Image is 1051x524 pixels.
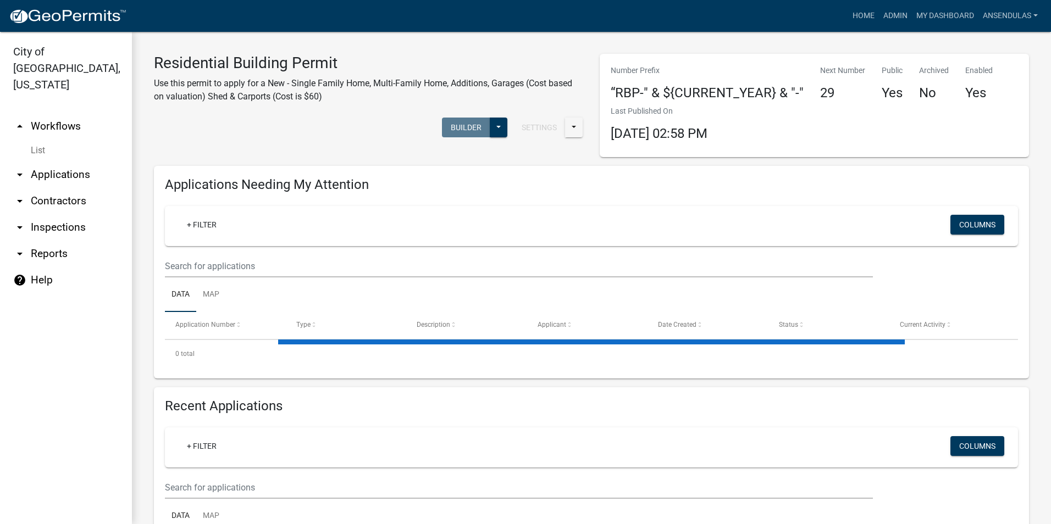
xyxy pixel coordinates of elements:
[611,105,707,117] p: Last Published On
[286,312,407,338] datatable-header-cell: Type
[768,312,889,338] datatable-header-cell: Status
[13,120,26,133] i: arrow_drop_up
[165,277,196,313] a: Data
[442,118,490,137] button: Builder
[611,126,707,141] span: [DATE] 02:58 PM
[820,65,865,76] p: Next Number
[13,168,26,181] i: arrow_drop_down
[154,77,583,103] p: Use this permit to apply for a New - Single Family Home, Multi-Family Home, Additions, Garages (C...
[611,65,804,76] p: Number Prefix
[658,321,696,328] span: Date Created
[175,321,235,328] span: Application Number
[13,274,26,287] i: help
[196,277,226,313] a: Map
[919,85,949,101] h4: No
[513,118,566,137] button: Settings
[13,247,26,260] i: arrow_drop_down
[154,54,583,73] h3: Residential Building Permit
[965,65,993,76] p: Enabled
[165,340,1018,367] div: 0 total
[13,194,26,208] i: arrow_drop_down
[900,321,945,328] span: Current Activity
[950,436,1004,456] button: Columns
[889,312,1010,338] datatable-header-cell: Current Activity
[406,312,527,338] datatable-header-cell: Description
[165,177,1018,193] h4: Applications Needing My Attention
[820,85,865,101] h4: 29
[779,321,798,328] span: Status
[165,255,873,277] input: Search for applications
[165,312,286,338] datatable-header-cell: Application Number
[611,85,804,101] h4: “RBP-" & ${CURRENT_YEAR} & "-"
[965,85,993,101] h4: Yes
[919,65,949,76] p: Archived
[178,215,225,235] a: + Filter
[848,5,879,26] a: Home
[879,5,912,26] a: Admin
[165,476,873,499] input: Search for applications
[527,312,648,338] datatable-header-cell: Applicant
[912,5,978,26] a: My Dashboard
[296,321,311,328] span: Type
[950,215,1004,235] button: Columns
[978,5,1042,26] a: ansendulas
[178,436,225,456] a: + Filter
[882,65,903,76] p: Public
[165,398,1018,414] h4: Recent Applications
[538,321,566,328] span: Applicant
[13,221,26,234] i: arrow_drop_down
[882,85,903,101] h4: Yes
[417,321,450,328] span: Description
[648,312,768,338] datatable-header-cell: Date Created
